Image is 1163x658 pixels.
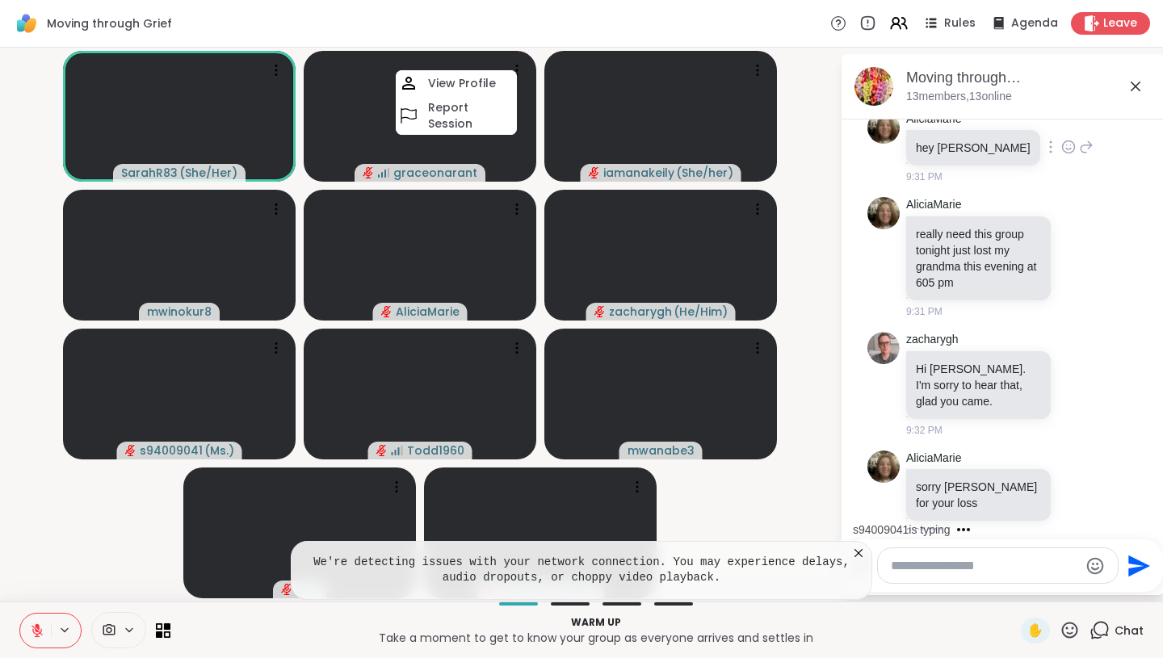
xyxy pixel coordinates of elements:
[204,442,234,459] span: ( Ms. )
[1011,15,1058,31] span: Agenda
[180,630,1011,646] p: Take a moment to get to know your group as everyone arrives and settles in
[47,15,172,31] span: Moving through Grief
[1027,621,1043,640] span: ✋
[906,111,961,128] a: AliciaMarie
[179,165,237,181] span: ( She/Her )
[396,304,460,320] span: AliciaMarie
[376,445,388,456] span: audio-muted
[906,89,1012,105] p: 13 members, 13 online
[916,226,1041,291] p: really need this group tonight just lost my grandma this evening at 605 pm
[428,99,514,132] h4: Report Session
[916,140,1031,156] p: hey [PERSON_NAME]
[854,67,893,106] img: Moving through Grief, Sep 05
[281,584,292,595] span: audio-muted
[363,167,374,178] span: audio-muted
[393,165,477,181] span: graceonarant
[906,304,943,319] span: 9:31 PM
[428,75,496,91] h4: View Profile
[603,165,674,181] span: iamanakeily
[140,442,203,459] span: s94009041
[594,306,606,317] span: audio-muted
[589,167,600,178] span: audio-muted
[125,445,136,456] span: audio-muted
[867,332,900,364] img: https://sharewell-space-live.sfo3.digitaloceanspaces.com/user-generated/15ae50c7-fac1-4168-9b25-f...
[916,361,1041,409] p: Hi [PERSON_NAME]. I'm sorry to hear that, glad you came.
[906,451,961,467] a: AliciaMarie
[609,304,672,320] span: zacharygh
[906,332,959,348] a: zacharygh
[944,15,976,31] span: Rules
[147,304,212,320] span: mwinokur8
[1119,547,1155,584] button: Send
[628,442,695,459] span: mwanabe3
[381,306,393,317] span: audio-muted
[867,111,900,144] img: https://sharewell-space-live.sfo3.digitaloceanspaces.com/user-generated/ddf01a60-9946-47ee-892f-d...
[311,555,852,586] pre: We're detecting issues with your network connection. You may experience delays, audio dropouts, o...
[906,197,961,213] a: AliciaMarie
[853,522,951,538] div: s94009041 is typing
[906,68,1152,88] div: Moving through [GEOGRAPHIC_DATA], [DATE]
[906,423,943,438] span: 9:32 PM
[867,197,900,229] img: https://sharewell-space-live.sfo3.digitaloceanspaces.com/user-generated/ddf01a60-9946-47ee-892f-d...
[1085,556,1105,576] button: Emoji picker
[891,558,1079,574] textarea: Type your message
[407,442,464,459] span: Todd1960
[1103,15,1137,31] span: Leave
[1115,622,1144,639] span: Chat
[906,170,943,184] span: 9:31 PM
[674,304,728,320] span: ( He/Him )
[180,615,1011,630] p: Warm up
[916,479,1041,511] p: sorry [PERSON_NAME] for your loss
[867,451,900,483] img: https://sharewell-space-live.sfo3.digitaloceanspaces.com/user-generated/ddf01a60-9946-47ee-892f-d...
[676,165,733,181] span: ( She/her )
[13,10,40,37] img: ShareWell Logomark
[121,165,178,181] span: SarahR83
